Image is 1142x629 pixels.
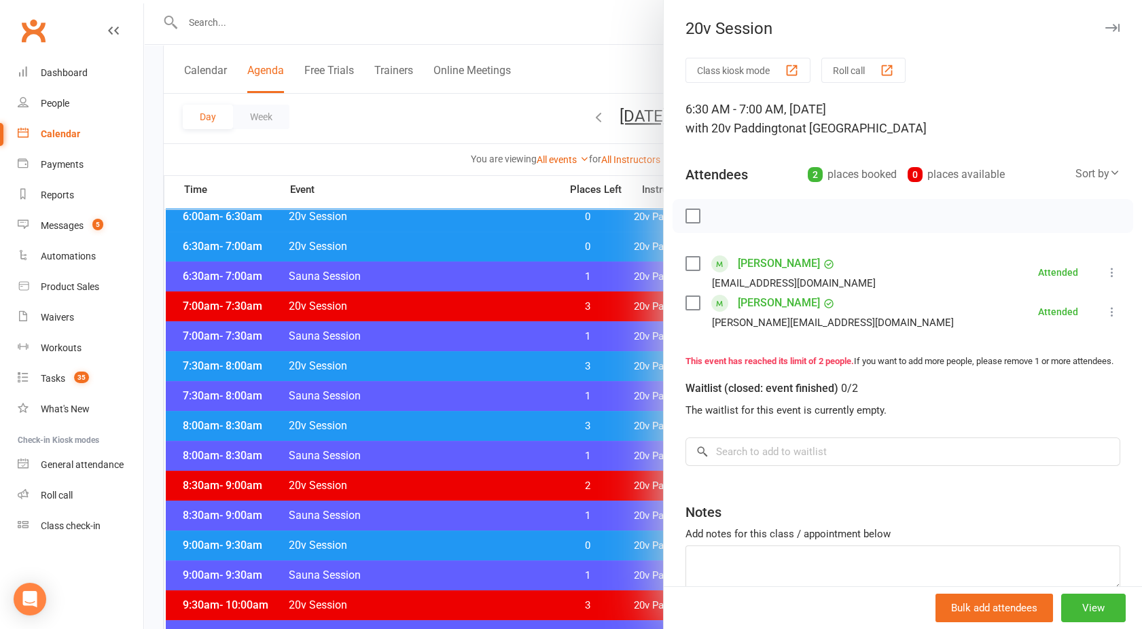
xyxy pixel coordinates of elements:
[41,342,82,353] div: Workouts
[685,355,1120,369] div: If you want to add more people, please remove 1 or more attendees.
[41,190,74,200] div: Reports
[685,165,748,184] div: Attendees
[18,394,143,425] a: What's New
[685,379,858,398] div: Waitlist
[41,403,90,414] div: What's New
[685,503,721,522] div: Notes
[685,58,810,83] button: Class kiosk mode
[41,281,99,292] div: Product Sales
[18,302,143,333] a: Waivers
[685,356,854,366] strong: This event has reached its limit of 2 people.
[14,583,46,615] div: Open Intercom Messenger
[18,241,143,272] a: Automations
[1075,165,1120,183] div: Sort by
[1061,594,1126,622] button: View
[685,437,1120,466] input: Search to add to waitlist
[712,314,954,331] div: [PERSON_NAME][EMAIL_ADDRESS][DOMAIN_NAME]
[712,274,876,292] div: [EMAIL_ADDRESS][DOMAIN_NAME]
[18,511,143,541] a: Class kiosk mode
[41,67,88,78] div: Dashboard
[1038,307,1078,317] div: Attended
[41,459,124,470] div: General attendance
[738,253,820,274] a: [PERSON_NAME]
[41,312,74,323] div: Waivers
[41,220,84,231] div: Messages
[664,19,1142,38] div: 20v Session
[74,372,89,383] span: 35
[41,128,80,139] div: Calendar
[18,119,143,149] a: Calendar
[808,165,897,184] div: places booked
[841,379,858,398] div: 0/2
[821,58,906,83] button: Roll call
[18,363,143,394] a: Tasks 35
[808,167,823,182] div: 2
[685,121,796,135] span: with 20v Paddington
[41,520,101,531] div: Class check-in
[18,272,143,302] a: Product Sales
[41,98,69,109] div: People
[16,14,50,48] a: Clubworx
[41,490,73,501] div: Roll call
[41,159,84,170] div: Payments
[18,58,143,88] a: Dashboard
[685,100,1120,138] div: 6:30 AM - 7:00 AM, [DATE]
[685,526,1120,542] div: Add notes for this class / appointment below
[935,594,1053,622] button: Bulk add attendees
[18,211,143,241] a: Messages 5
[18,88,143,119] a: People
[92,219,103,230] span: 5
[1038,268,1078,277] div: Attended
[908,167,923,182] div: 0
[724,382,838,395] span: (closed: event finished)
[41,373,65,384] div: Tasks
[796,121,927,135] span: at [GEOGRAPHIC_DATA]
[18,450,143,480] a: General attendance kiosk mode
[41,251,96,262] div: Automations
[738,292,820,314] a: [PERSON_NAME]
[908,165,1005,184] div: places available
[18,180,143,211] a: Reports
[18,480,143,511] a: Roll call
[685,402,1120,418] div: The waitlist for this event is currently empty.
[18,333,143,363] a: Workouts
[18,149,143,180] a: Payments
